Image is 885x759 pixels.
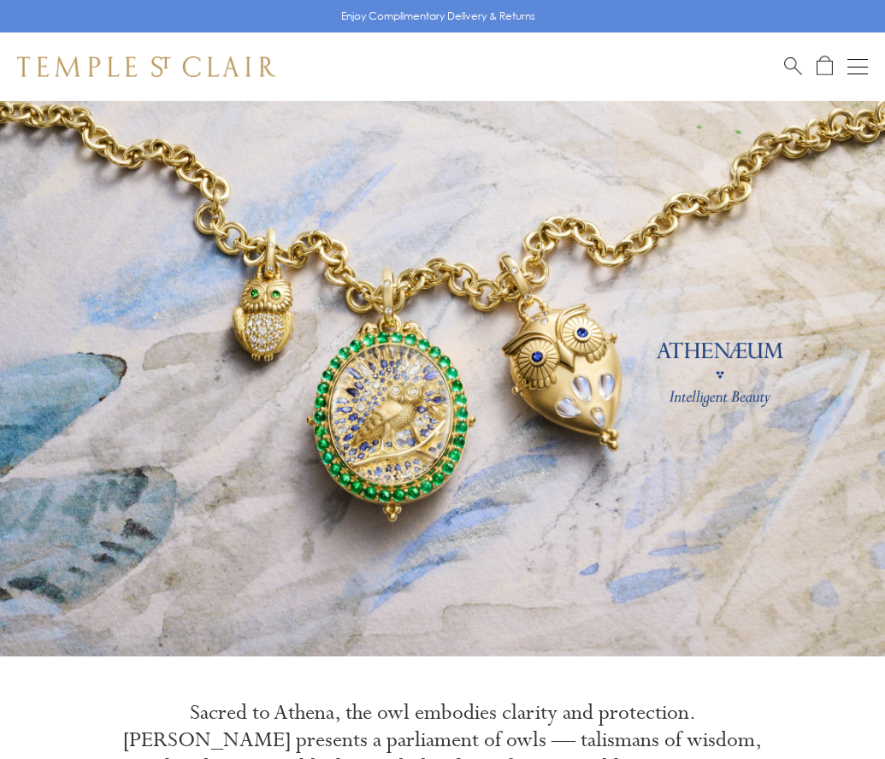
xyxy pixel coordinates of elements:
button: Open navigation [847,56,868,77]
a: Search [784,56,802,77]
a: Open Shopping Bag [817,56,833,77]
img: Temple St. Clair [17,56,275,77]
p: Enjoy Complimentary Delivery & Returns [341,8,535,25]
